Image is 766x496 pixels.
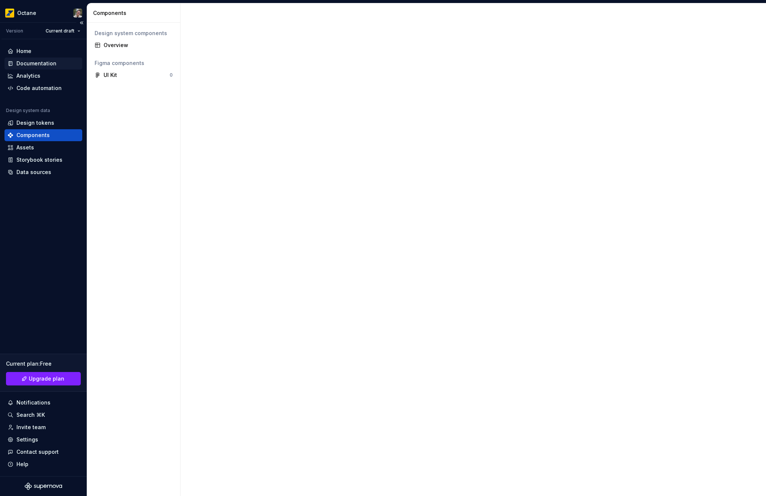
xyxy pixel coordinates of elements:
[6,28,23,34] div: Version
[4,129,82,141] a: Components
[93,9,177,17] div: Components
[104,71,117,79] div: UI Kit
[4,166,82,178] a: Data sources
[29,375,64,382] span: Upgrade plan
[16,131,50,139] div: Components
[16,461,28,468] div: Help
[4,45,82,57] a: Home
[76,18,87,28] button: Collapse sidebar
[73,9,82,18] img: Tiago
[4,142,82,154] a: Assets
[5,9,14,18] img: e8093afa-4b23-4413-bf51-00cde92dbd3f.png
[16,156,62,164] div: Storybook stories
[16,168,51,176] div: Data sources
[4,446,82,458] button: Contact support
[42,26,84,36] button: Current draft
[16,436,38,443] div: Settings
[16,72,40,80] div: Analytics
[4,58,82,69] a: Documentation
[4,82,82,94] a: Code automation
[6,372,81,385] a: Upgrade plan
[4,409,82,421] button: Search ⌘K
[16,84,62,92] div: Code automation
[4,117,82,129] a: Design tokens
[16,448,59,456] div: Contact support
[25,483,62,490] svg: Supernova Logo
[104,41,173,49] div: Overview
[92,39,176,51] a: Overview
[46,28,74,34] span: Current draft
[4,397,82,409] button: Notifications
[16,60,56,67] div: Documentation
[16,47,31,55] div: Home
[16,399,50,406] div: Notifications
[170,72,173,78] div: 0
[95,59,173,67] div: Figma components
[16,144,34,151] div: Assets
[1,5,85,21] button: OctaneTiago
[16,424,46,431] div: Invite team
[4,458,82,470] button: Help
[92,69,176,81] a: UI Kit0
[4,434,82,446] a: Settings
[16,411,45,419] div: Search ⌘K
[16,119,54,127] div: Design tokens
[4,154,82,166] a: Storybook stories
[17,9,36,17] div: Octane
[4,70,82,82] a: Analytics
[4,421,82,433] a: Invite team
[6,360,81,368] div: Current plan : Free
[6,108,50,114] div: Design system data
[95,30,173,37] div: Design system components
